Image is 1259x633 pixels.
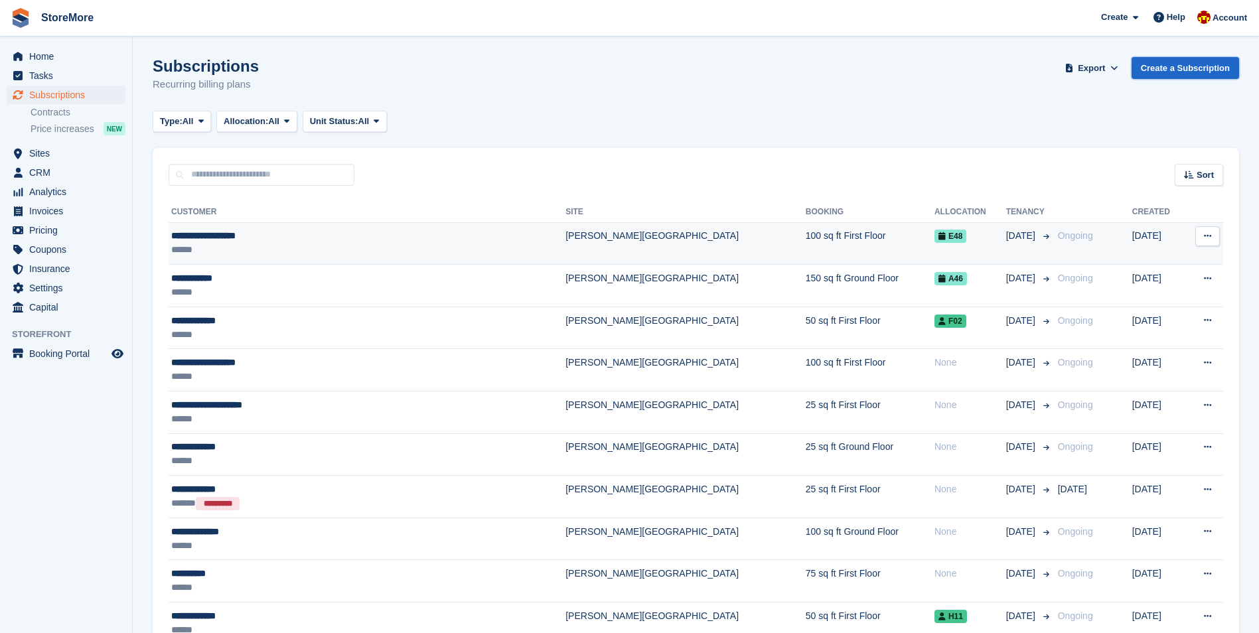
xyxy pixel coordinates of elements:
[1132,433,1185,476] td: [DATE]
[7,344,125,363] a: menu
[1006,229,1038,243] span: [DATE]
[1058,526,1093,537] span: Ongoing
[1006,440,1038,454] span: [DATE]
[29,66,109,85] span: Tasks
[565,265,806,307] td: [PERSON_NAME][GEOGRAPHIC_DATA]
[565,560,806,602] td: [PERSON_NAME][GEOGRAPHIC_DATA]
[7,182,125,201] a: menu
[7,240,125,259] a: menu
[1058,357,1093,368] span: Ongoing
[934,525,1006,539] div: None
[303,111,387,133] button: Unit Status: All
[1132,222,1185,265] td: [DATE]
[29,298,109,316] span: Capital
[1006,567,1038,581] span: [DATE]
[565,391,806,434] td: [PERSON_NAME][GEOGRAPHIC_DATA]
[934,398,1006,412] div: None
[806,518,934,560] td: 100 sq ft Ground Floor
[1132,349,1185,391] td: [DATE]
[1063,57,1121,79] button: Export
[806,391,934,434] td: 25 sq ft First Floor
[29,259,109,278] span: Insurance
[934,356,1006,370] div: None
[806,349,934,391] td: 100 sq ft First Floor
[183,115,194,128] span: All
[806,476,934,518] td: 25 sq ft First Floor
[7,66,125,85] a: menu
[160,115,183,128] span: Type:
[7,86,125,104] a: menu
[153,111,211,133] button: Type: All
[1058,441,1093,452] span: Ongoing
[31,123,94,135] span: Price increases
[565,433,806,476] td: [PERSON_NAME][GEOGRAPHIC_DATA]
[934,440,1006,454] div: None
[565,222,806,265] td: [PERSON_NAME][GEOGRAPHIC_DATA]
[29,221,109,240] span: Pricing
[1006,202,1053,223] th: Tenancy
[1197,169,1214,182] span: Sort
[7,144,125,163] a: menu
[1078,62,1105,75] span: Export
[565,476,806,518] td: [PERSON_NAME][GEOGRAPHIC_DATA]
[153,77,259,92] p: Recurring billing plans
[1006,314,1038,328] span: [DATE]
[934,202,1006,223] th: Allocation
[1006,609,1038,623] span: [DATE]
[31,121,125,136] a: Price increases NEW
[29,163,109,182] span: CRM
[806,265,934,307] td: 150 sq ft Ground Floor
[934,567,1006,581] div: None
[7,259,125,278] a: menu
[104,122,125,135] div: NEW
[1006,398,1038,412] span: [DATE]
[806,307,934,349] td: 50 sq ft First Floor
[1132,57,1239,79] a: Create a Subscription
[29,279,109,297] span: Settings
[7,163,125,182] a: menu
[110,346,125,362] a: Preview store
[310,115,358,128] span: Unit Status:
[806,560,934,602] td: 75 sq ft First Floor
[934,272,967,285] span: A46
[565,518,806,560] td: [PERSON_NAME][GEOGRAPHIC_DATA]
[1101,11,1128,24] span: Create
[29,86,109,104] span: Subscriptions
[1006,525,1038,539] span: [DATE]
[1132,391,1185,434] td: [DATE]
[934,230,966,243] span: E48
[1132,307,1185,349] td: [DATE]
[565,202,806,223] th: Site
[29,240,109,259] span: Coupons
[1058,230,1093,241] span: Ongoing
[7,279,125,297] a: menu
[169,202,565,223] th: Customer
[29,144,109,163] span: Sites
[7,47,125,66] a: menu
[224,115,268,128] span: Allocation:
[1058,273,1093,283] span: Ongoing
[7,221,125,240] a: menu
[36,7,99,29] a: StoreMore
[934,610,967,623] span: H11
[1006,482,1038,496] span: [DATE]
[806,202,934,223] th: Booking
[31,106,125,119] a: Contracts
[1132,202,1185,223] th: Created
[1132,560,1185,602] td: [DATE]
[1213,11,1247,25] span: Account
[358,115,370,128] span: All
[1197,11,1211,24] img: Store More Team
[1058,315,1093,326] span: Ongoing
[1058,399,1093,410] span: Ongoing
[565,349,806,391] td: [PERSON_NAME][GEOGRAPHIC_DATA]
[1132,265,1185,307] td: [DATE]
[7,298,125,316] a: menu
[29,202,109,220] span: Invoices
[1132,518,1185,560] td: [DATE]
[806,433,934,476] td: 25 sq ft Ground Floor
[1058,484,1087,494] span: [DATE]
[934,315,966,328] span: F02
[268,115,279,128] span: All
[7,202,125,220] a: menu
